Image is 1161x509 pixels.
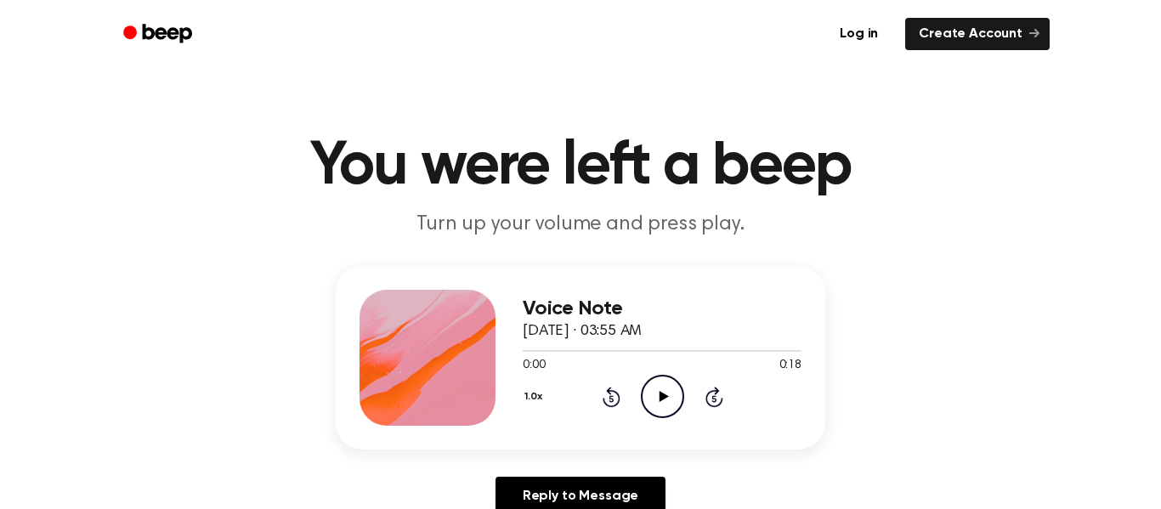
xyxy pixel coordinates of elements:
span: [DATE] · 03:55 AM [523,324,642,339]
span: 0:18 [779,357,801,375]
button: 1.0x [523,382,548,411]
a: Log in [823,14,895,54]
h1: You were left a beep [145,136,1016,197]
p: Turn up your volume and press play. [254,211,907,239]
h3: Voice Note [523,297,801,320]
span: 0:00 [523,357,545,375]
a: Create Account [905,18,1050,50]
a: Beep [111,18,207,51]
